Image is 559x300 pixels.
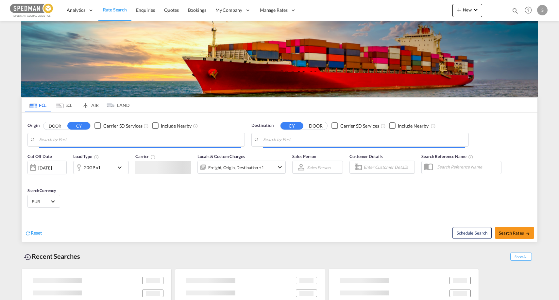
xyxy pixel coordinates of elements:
[452,4,482,17] button: icon-plus 400-fgNewicon-chevron-down
[27,174,32,183] md-datepicker: Select
[452,227,492,239] button: Note: By default Schedule search will only considerorigin ports, destination ports and cut off da...
[103,123,142,129] div: Carrier SD Services
[526,231,530,236] md-icon: icon-arrow-right
[398,123,429,129] div: Include Nearby
[39,135,241,145] input: Search by Port
[116,164,127,171] md-icon: icon-chevron-down
[280,122,303,130] button: CY
[455,6,463,14] md-icon: icon-plus 400-fg
[73,154,99,159] span: Load Type
[197,154,245,159] span: Locals & Custom Charges
[381,123,386,129] md-icon: Unchecked: Search for CY (Container Yard) services for all selected carriers.Checked : Search for...
[82,101,90,106] md-icon: icon-airplane
[103,7,127,12] span: Rate Search
[103,98,129,112] md-tab-item: LAND
[27,188,56,193] span: Search Currency
[27,122,39,129] span: Origin
[523,5,537,16] div: Help
[73,161,129,174] div: 20GP x1icon-chevron-down
[21,21,538,97] img: LCL+%26+FCL+BACKGROUND.png
[349,154,382,159] span: Customer Details
[215,7,242,13] span: My Company
[197,161,286,174] div: Freight Origin Destination Factory Stuffingicon-chevron-down
[25,98,129,112] md-pagination-wrapper: Use the left and right arrow keys to navigate between tabs
[32,199,50,204] span: EUR
[67,122,90,130] button: CY
[472,6,480,14] md-icon: icon-chevron-down
[434,162,501,172] input: Search Reference Name
[77,98,103,112] md-tab-item: AIR
[455,7,480,12] span: New
[512,7,519,17] div: icon-magnify
[499,230,530,236] span: Search Rates
[67,7,85,13] span: Analytics
[21,249,83,264] div: Recent Searches
[150,154,156,160] md-icon: The selected Trucker/Carrierwill be displayed in the rate results If the rates are from another f...
[25,230,42,237] div: icon-refreshReset
[136,7,155,13] span: Enquiries
[306,163,331,172] md-select: Sales Person
[25,98,51,112] md-tab-item: FCL
[25,230,31,236] md-icon: icon-refresh
[537,5,548,15] div: S
[495,227,534,239] button: Search Ratesicon-arrow-right
[431,123,436,129] md-icon: Unchecked: Ignores neighbouring ports when fetching rates.Checked : Includes neighbouring ports w...
[51,98,77,112] md-tab-item: LCL
[304,122,327,130] button: DOOR
[10,3,54,18] img: c12ca350ff1b11efb6b291369744d907.png
[152,122,192,129] md-checkbox: Checkbox No Ink
[251,122,274,129] span: Destination
[523,5,534,16] span: Help
[364,162,413,172] input: Enter Customer Details
[389,122,429,129] md-checkbox: Checkbox No Ink
[43,122,66,130] button: DOOR
[260,7,288,13] span: Manage Rates
[208,163,264,172] div: Freight Origin Destination Factory Stuffing
[292,154,316,159] span: Sales Person
[135,154,156,159] span: Carrier
[188,7,206,13] span: Bookings
[510,253,532,261] span: Show All
[31,230,42,236] span: Reset
[276,163,284,171] md-icon: icon-chevron-down
[94,122,142,129] md-checkbox: Checkbox No Ink
[27,154,52,159] span: Cut Off Date
[164,7,178,13] span: Quotes
[144,123,149,129] md-icon: Unchecked: Search for CY (Container Yard) services for all selected carriers.Checked : Search for...
[38,165,52,171] div: [DATE]
[94,154,99,160] md-icon: icon-information-outline
[84,163,101,172] div: 20GP x1
[24,253,32,261] md-icon: icon-backup-restore
[193,123,198,129] md-icon: Unchecked: Ignores neighbouring ports when fetching rates.Checked : Includes neighbouring ports w...
[263,135,465,145] input: Search by Port
[27,161,67,174] div: [DATE]
[31,197,57,206] md-select: Select Currency: € EUREuro
[340,123,379,129] div: Carrier SD Services
[421,154,473,159] span: Search Reference Name
[468,154,473,160] md-icon: Your search will be saved by the below given name
[22,113,537,242] div: Origin DOOR CY Checkbox No InkUnchecked: Search for CY (Container Yard) services for all selected...
[161,123,192,129] div: Include Nearby
[512,7,519,14] md-icon: icon-magnify
[331,122,379,129] md-checkbox: Checkbox No Ink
